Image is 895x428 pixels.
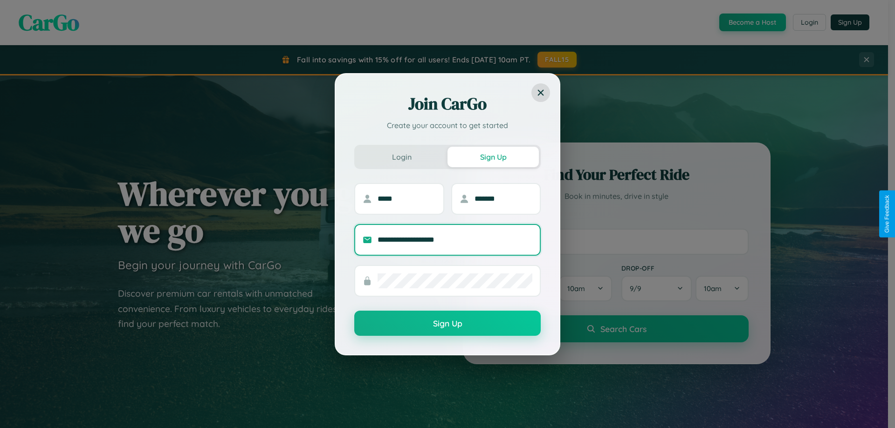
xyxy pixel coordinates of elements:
p: Create your account to get started [354,120,541,131]
button: Sign Up [447,147,539,167]
button: Login [356,147,447,167]
h2: Join CarGo [354,93,541,115]
button: Sign Up [354,311,541,336]
div: Give Feedback [884,195,890,233]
